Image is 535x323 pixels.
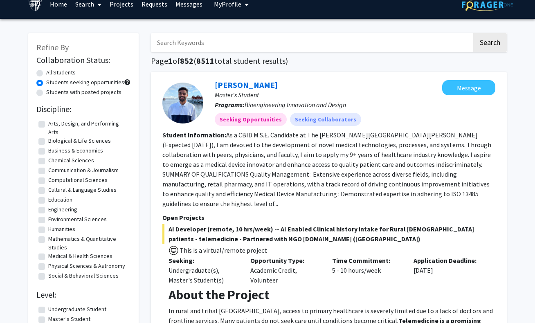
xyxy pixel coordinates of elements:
[48,205,77,214] label: Engineering
[169,265,238,285] div: Undergraduate(s), Master's Student(s)
[36,290,130,300] h2: Level:
[48,252,112,260] label: Medical & Health Sciences
[290,113,361,126] mat-chip: Seeking Collaborators
[6,286,35,317] iframe: Chat
[407,256,489,285] div: [DATE]
[48,166,119,175] label: Communication & Journalism
[250,256,320,265] p: Opportunity Type:
[48,176,108,184] label: Computational Sciences
[326,256,408,285] div: 5 - 10 hours/week
[168,56,173,66] span: 1
[473,33,507,52] button: Search
[36,104,130,114] h2: Discipline:
[215,80,278,90] a: [PERSON_NAME]
[46,78,124,87] label: Students seeking opportunities
[48,156,94,165] label: Chemical Sciences
[151,56,507,66] h1: Page of ( total student results)
[179,246,267,254] span: This is a virtual/remote project
[36,55,130,65] h2: Collaboration Status:
[48,215,107,224] label: Environmental Sciences
[151,33,472,52] input: Search Keywords
[180,56,193,66] span: 852
[245,101,346,109] span: Bioengineering Innovation and Design
[162,131,491,208] fg-read-more: As a CBID M.S.E. Candidate at The [PERSON_NAME][GEOGRAPHIC_DATA][PERSON_NAME] (Expected [DATE]), ...
[169,256,238,265] p: Seeking:
[162,213,205,222] span: Open Projects
[48,262,125,270] label: Physical Sciences & Astronomy
[162,131,226,139] b: Student Information:
[215,91,259,99] span: Master's Student
[215,113,287,126] mat-chip: Seeking Opportunities
[215,101,245,109] b: Programs:
[162,224,495,244] span: AI Developer (remote, 10 hrs/week) -- AI Enabled Clinical history intake for Rural [DEMOGRAPHIC_D...
[48,235,128,252] label: Mathematics & Quantitative Studies
[196,56,214,66] span: 8511
[169,287,270,303] strong: About the Project
[46,68,76,77] label: All Students
[48,137,111,145] label: Biological & Life Sciences
[48,195,72,204] label: Education
[48,271,119,280] label: Social & Behavioral Sciences
[48,186,117,194] label: Cultural & Language Studies
[36,42,69,52] span: Refine By
[332,256,402,265] p: Time Commitment:
[46,88,121,96] label: Students with posted projects
[48,225,75,233] label: Humanities
[414,256,483,265] p: Application Deadline:
[48,119,128,137] label: Arts, Design, and Performing Arts
[244,256,326,285] div: Academic Credit, Volunteer
[48,146,103,155] label: Business & Economics
[442,80,495,95] button: Message Jay Tailor
[48,305,106,314] label: Undergraduate Student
